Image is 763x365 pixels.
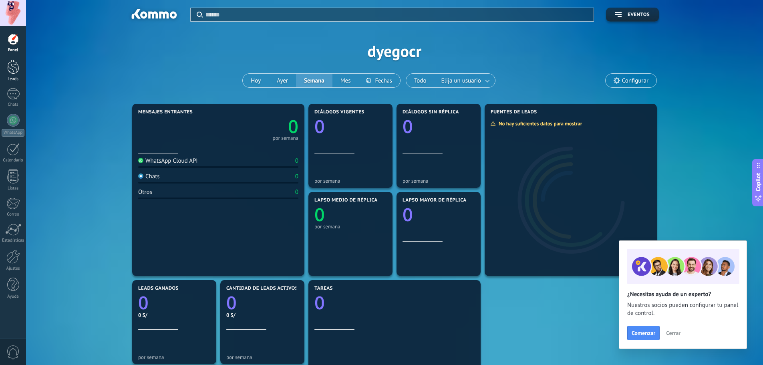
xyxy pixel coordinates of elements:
[243,74,269,87] button: Hoy
[627,290,739,298] h2: ¿Necesitas ayuda de un experto?
[314,198,378,203] span: Lapso medio de réplica
[2,102,25,107] div: Chats
[272,136,298,140] div: por semana
[2,48,25,53] div: Panel
[296,74,332,87] button: Semana
[2,212,25,217] div: Correo
[2,266,25,271] div: Ajustes
[403,202,413,227] text: 0
[2,186,25,191] div: Listas
[314,202,325,227] text: 0
[403,114,413,139] text: 0
[627,301,739,317] span: Nuestros socios pueden configurar tu panel de control.
[440,75,483,86] span: Elija un usuario
[632,330,655,336] span: Comenzar
[138,312,210,319] div: 0 S/
[403,109,459,115] span: Diálogos sin réplica
[2,77,25,82] div: Leads
[226,290,298,315] a: 0
[358,74,400,87] button: Fechas
[2,158,25,163] div: Calendario
[138,290,210,315] a: 0
[226,312,298,319] div: 0 S/
[627,326,660,340] button: Comenzar
[138,173,143,179] img: Chats
[622,77,648,84] span: Configurar
[403,178,475,184] div: por semana
[491,109,537,115] span: Fuentes de leads
[406,74,435,87] button: Todo
[2,294,25,299] div: Ayuda
[295,173,298,180] div: 0
[332,74,359,87] button: Mes
[218,114,298,139] a: 0
[314,286,333,291] span: Tareas
[226,286,298,291] span: Cantidad de leads activos
[226,290,237,315] text: 0
[138,188,152,196] div: Otros
[138,290,149,315] text: 0
[628,12,650,18] span: Eventos
[138,157,198,165] div: WhatsApp Cloud API
[138,354,210,360] div: por semana
[138,109,193,115] span: Mensajes entrantes
[490,120,588,127] div: No hay suficientes datos para mostrar
[269,74,296,87] button: Ayer
[295,157,298,165] div: 0
[314,290,325,315] text: 0
[314,109,364,115] span: Diálogos vigentes
[138,173,160,180] div: Chats
[606,8,659,22] button: Eventos
[226,354,298,360] div: por semana
[314,114,325,139] text: 0
[666,330,680,336] span: Cerrar
[662,327,684,339] button: Cerrar
[314,290,475,315] a: 0
[295,188,298,196] div: 0
[754,173,762,191] span: Copilot
[288,114,298,139] text: 0
[435,74,495,87] button: Elija un usuario
[138,286,179,291] span: Leads ganados
[314,178,387,184] div: por semana
[138,158,143,163] img: WhatsApp Cloud API
[2,238,25,243] div: Estadísticas
[314,224,387,230] div: por semana
[403,198,466,203] span: Lapso mayor de réplica
[2,129,24,137] div: WhatsApp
